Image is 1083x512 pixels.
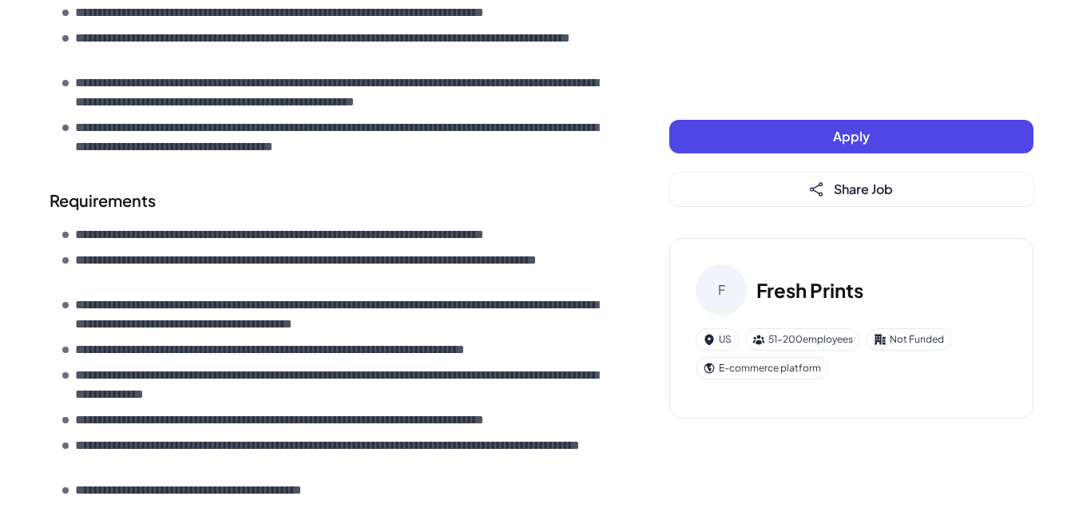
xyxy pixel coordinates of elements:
[867,328,951,351] div: Not Funded
[696,357,828,379] div: E-commerce platform
[696,328,739,351] div: US
[669,120,1033,153] button: Apply
[834,181,893,197] span: Share Job
[696,264,747,316] div: F
[745,328,860,351] div: 51-200 employees
[669,173,1033,206] button: Share Job
[756,276,863,304] h3: Fresh Prints
[833,128,870,145] span: Apply
[50,189,605,212] h2: Requirements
